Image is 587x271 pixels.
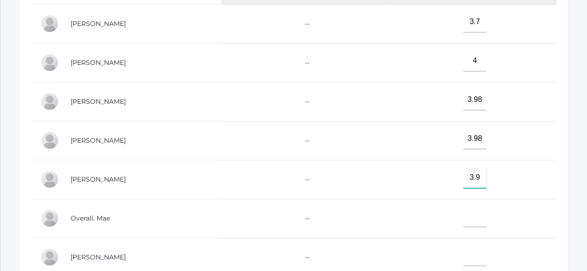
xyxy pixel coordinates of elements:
[221,4,386,43] td: --
[40,209,59,227] div: Mae Overall
[40,14,59,33] div: Reese Carr
[40,131,59,150] div: Wylie Myers
[221,160,386,199] td: --
[71,253,126,261] a: [PERSON_NAME]
[71,214,110,222] a: Overall, Mae
[221,121,386,160] td: --
[71,175,126,183] a: [PERSON_NAME]
[40,92,59,111] div: Ryan Lawler
[40,248,59,266] div: Sophia Pindel
[40,53,59,72] div: Wyatt Hill
[71,58,126,67] a: [PERSON_NAME]
[221,199,386,238] td: --
[221,82,386,121] td: --
[71,19,126,28] a: [PERSON_NAME]
[71,136,126,145] a: [PERSON_NAME]
[221,43,386,82] td: --
[71,97,126,106] a: [PERSON_NAME]
[40,170,59,189] div: Natalia Nichols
